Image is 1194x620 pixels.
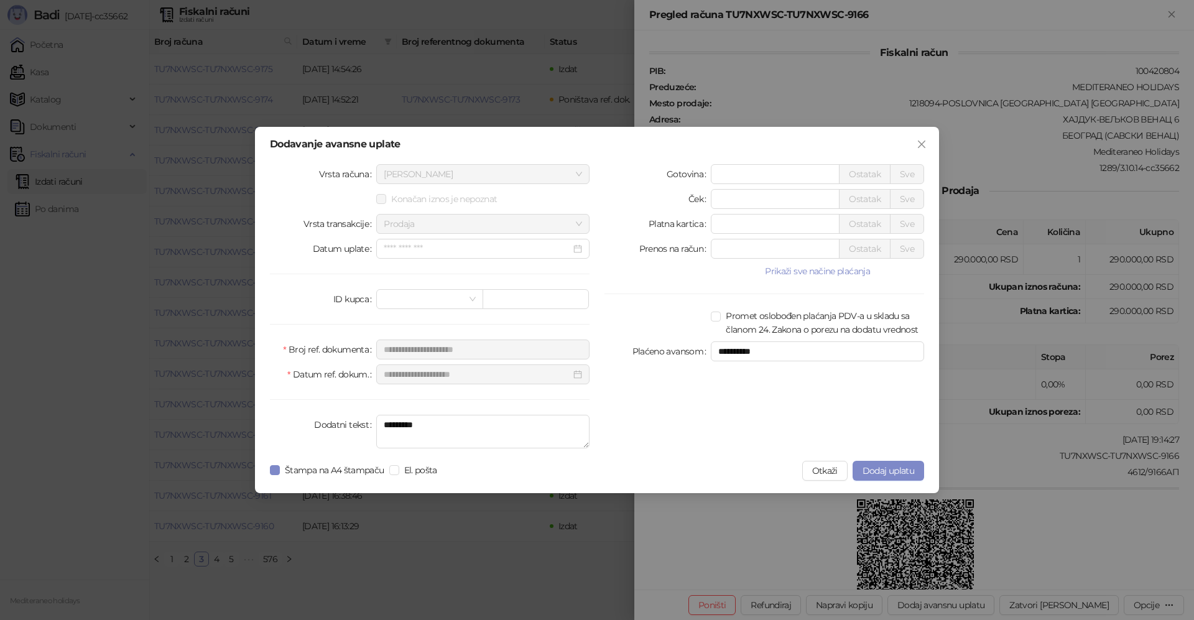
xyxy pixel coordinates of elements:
[711,264,924,279] button: Prikaži sve načine plaćanja
[384,165,582,183] span: Avans
[853,461,924,481] button: Dodaj uplatu
[287,364,376,384] label: Datum ref. dokum.
[384,242,571,256] input: Datum uplate
[649,214,711,234] label: Platna kartica
[639,239,711,259] label: Prenos na račun
[912,139,932,149] span: Zatvori
[802,461,848,481] button: Otkaži
[863,465,914,476] span: Dodaj uplatu
[839,239,891,259] button: Ostatak
[890,239,924,259] button: Sve
[917,139,927,149] span: close
[839,189,891,209] button: Ostatak
[384,215,582,233] span: Prodaja
[667,164,711,184] label: Gotovina
[721,309,924,336] span: Promet oslobođen plaćanja PDV-a u skladu sa članom 24. Zakona o porezu na dodatu vrednost
[376,415,590,448] textarea: Dodatni tekst
[688,189,711,209] label: Ček
[303,214,377,234] label: Vrsta transakcije
[313,239,377,259] label: Datum uplate
[270,139,924,149] div: Dodavanje avansne uplate
[283,340,376,359] label: Broj ref. dokumenta
[314,415,376,435] label: Dodatni tekst
[333,289,376,309] label: ID kupca
[376,340,590,359] input: Broj ref. dokumenta
[280,463,389,477] span: Štampa na A4 štampaču
[890,189,924,209] button: Sve
[890,214,924,234] button: Sve
[384,368,571,381] input: Datum ref. dokum.
[399,463,442,477] span: El. pošta
[386,192,502,206] span: Konačan iznos je nepoznat
[632,341,711,361] label: Plaćeno avansom
[912,134,932,154] button: Close
[890,164,924,184] button: Sve
[319,164,377,184] label: Vrsta računa
[839,214,891,234] button: Ostatak
[839,164,891,184] button: Ostatak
